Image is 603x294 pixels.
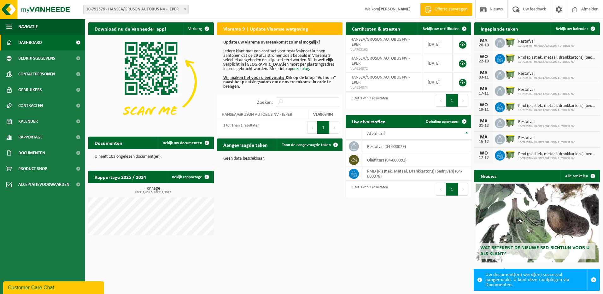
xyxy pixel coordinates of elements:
div: 03-11 [477,75,490,80]
span: HANSEA/GRUSON AUTOBUS NV - IEPER [350,75,410,85]
img: WB-1100-HPE-GN-50 [505,69,516,80]
span: 10-792576 - HANSEA/GRUSON AUTOBUS NV [518,92,575,96]
strong: [PERSON_NAME] [379,7,411,12]
div: 17-12 [477,156,490,160]
div: MA [477,70,490,75]
h2: Uw afvalstoffen [346,115,392,127]
a: onze blog. [292,67,310,71]
div: MA [477,135,490,140]
span: Bekijk uw documenten [163,141,202,145]
span: Pmd (plastiek, metaal, drankkartons) (bedrijven) [518,55,597,60]
img: WB-1100-HPE-GN-50 [505,133,516,144]
span: 10-792576 - HANSEA/GRUSON AUTOBUS NV [518,76,575,80]
button: Previous [436,183,446,196]
span: Contactpersonen [18,66,55,82]
div: WO [477,54,490,59]
iframe: chat widget [3,280,105,294]
p: moet kunnen aantonen dat de 29 afvalstromen zoals bepaald in Vlarema 9 selectief aangeboden en ui... [223,40,336,89]
span: Restafval [518,120,575,125]
a: Bekijk uw certificaten [418,22,471,35]
td: HANSEA/GRUSON AUTOBUS NV - IEPER [217,110,308,119]
span: Toon de aangevraagde taken [282,143,331,147]
h2: Aangevraagde taken [217,138,274,151]
button: Next [330,121,339,134]
span: Restafval [518,87,575,92]
td: restafval (04-000029) [362,140,471,153]
span: Documenten [18,145,45,161]
td: PMD (Plastiek, Metaal, Drankkartons) (bedrijven) (04-000978) [362,167,471,181]
span: Dashboard [18,35,42,50]
p: 1 van 10 resultaten [481,268,597,273]
span: Gebruikers [18,82,42,98]
u: Wij maken het voor u eenvoudig. [223,75,286,80]
a: Ophaling aanvragen [421,115,471,128]
button: Next [458,183,468,196]
img: WB-1100-HPE-GN-50 [505,53,516,64]
img: WB-1100-HPE-GN-50 [505,117,516,128]
span: 10-792576 - HANSEA/GRUSON AUTOBUS NV [518,141,575,144]
span: HANSEA/GRUSON AUTOBUS NV - IEPER [350,56,410,66]
div: 1 tot 3 van 3 resultaten [349,182,388,196]
span: Bekijk uw kalender [556,27,588,31]
span: Rapportage [18,129,43,145]
p: Geen data beschikbaar. [223,156,336,161]
span: Wat betekent de nieuwe RED-richtlijn voor u als klant? [480,245,589,256]
button: 1 [446,94,458,107]
img: WB-1100-HPE-GN-50 [505,150,516,160]
span: 10-792576 - HANSEA/GRUSON AUTOBUS NV - IEPER [84,5,188,14]
span: Restafval [518,39,575,44]
span: Offerte aanvragen [433,6,469,13]
a: Wat betekent de nieuwe RED-richtlijn voor u als klant? [476,184,599,262]
a: Bekijk rapportage [167,171,213,183]
b: Dit is wettelijk verplicht in [GEOGRAPHIC_DATA] [223,58,333,67]
button: Previous [436,94,446,107]
a: Offerte aanvragen [420,3,472,16]
span: Bedrijfsgegevens [18,50,55,66]
span: 10-792576 - HANSEA/GRUSON AUTOBUS NV [518,60,597,64]
button: 1 [317,121,330,134]
span: Navigatie [18,19,38,35]
button: Previous [307,121,317,134]
div: 17-11 [477,91,490,96]
td: [DATE] [423,35,453,54]
div: WO [477,103,490,108]
span: VLA614874 [350,85,418,90]
div: 15-12 [477,140,490,144]
p: U heeft 103 ongelezen document(en). [95,155,208,159]
h2: Certificaten & attesten [346,22,407,35]
div: Uw document(en) werd(en) succesvol aangemaakt. U kunt deze raadplegen via Documenten. [485,269,587,291]
a: Alle artikelen [560,170,599,182]
button: Next [458,94,468,107]
a: Toon de aangevraagde taken [277,138,342,151]
span: Product Shop [18,161,47,177]
h2: Vlarema 9 | Update Vlaamse wetgeving [217,22,314,35]
b: Update uw Vlarema overeenkomst zo snel mogelijk! [223,40,320,45]
button: 1 [446,183,458,196]
h3: Tonnage [91,186,214,194]
b: Klik op de knop "Vul nu in" naast het plaatsingsadres om de overeenkomst in orde te brengen. [223,75,336,89]
div: 22-10 [477,59,490,64]
a: Bekijk uw kalender [551,22,599,35]
img: WB-1100-HPE-GN-50 [505,37,516,48]
img: WB-1100-HPE-GN-50 [505,85,516,96]
div: 1 tot 3 van 3 resultaten [349,93,388,107]
span: Pmd (plastiek, metaal, drankkartons) (bedrijven) [518,103,597,109]
span: 10-792576 - HANSEA/GRUSON AUTOBUS NV [518,44,575,48]
div: MA [477,119,490,124]
span: VLA614872 [350,66,418,71]
span: Restafval [518,136,575,141]
td: [DATE] [423,73,453,92]
span: Verberg [188,27,202,31]
div: 1 tot 1 van 1 resultaten [220,121,259,134]
strong: VLA903494 [313,112,333,117]
button: Verberg [183,22,213,35]
div: 19-11 [477,108,490,112]
span: 2024: 1,655 t - 2025: 1,368 t [91,191,214,194]
td: oliefilters (04-000092) [362,153,471,167]
h2: Rapportage 2025 / 2024 [88,171,152,183]
h2: Download nu de Vanheede+ app! [88,22,173,35]
span: HANSEA/GRUSON AUTOBUS NV - IEPER [350,37,410,47]
h2: Documenten [88,137,129,149]
div: 01-12 [477,124,490,128]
